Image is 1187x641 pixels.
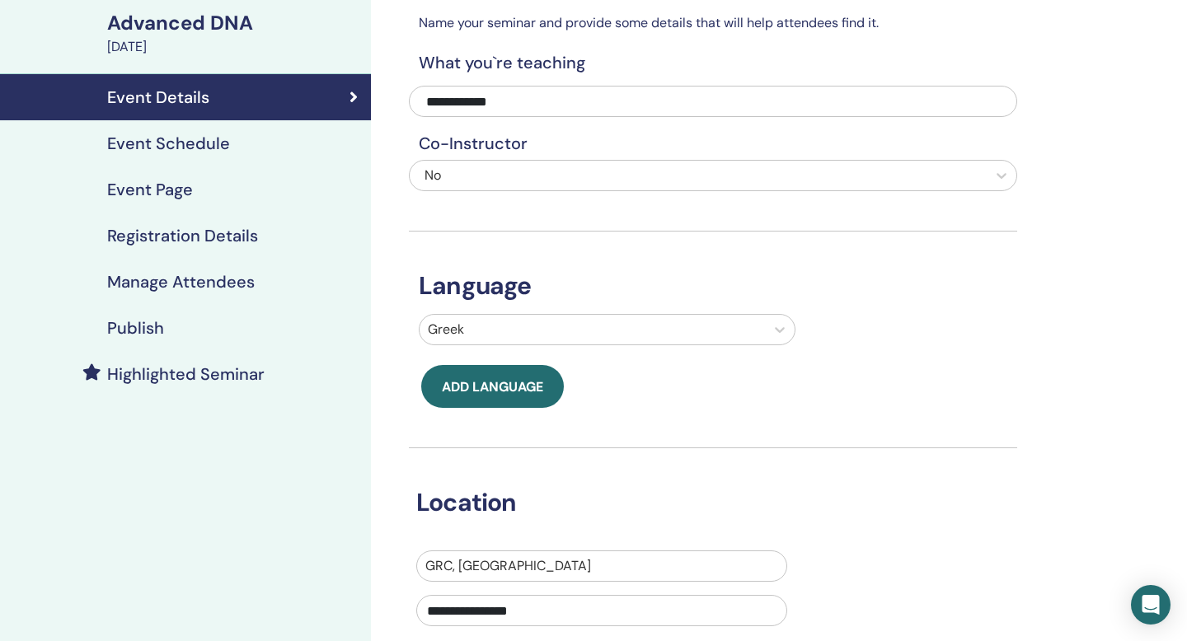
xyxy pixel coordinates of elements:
[409,133,1017,153] h4: Co-Instructor
[425,166,441,184] span: No
[107,9,361,37] div: Advanced DNA
[421,365,564,408] button: Add language
[97,9,371,57] a: Advanced DNA[DATE]
[107,87,209,107] h4: Event Details
[107,180,193,199] h4: Event Page
[1131,585,1171,625] div: Open Intercom Messenger
[406,488,995,517] h3: Location
[107,364,265,384] h4: Highlighted Seminar
[107,37,361,57] div: [DATE]
[409,53,1017,73] h4: What you`re teaching
[107,133,230,153] h4: Event Schedule
[107,272,255,292] h4: Manage Attendees
[442,378,543,395] span: Add language
[409,271,1017,301] h3: Language
[409,13,1017,33] p: Name your seminar and provide some details that will help attendees find it.
[107,318,164,338] h4: Publish
[107,226,258,246] h4: Registration Details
